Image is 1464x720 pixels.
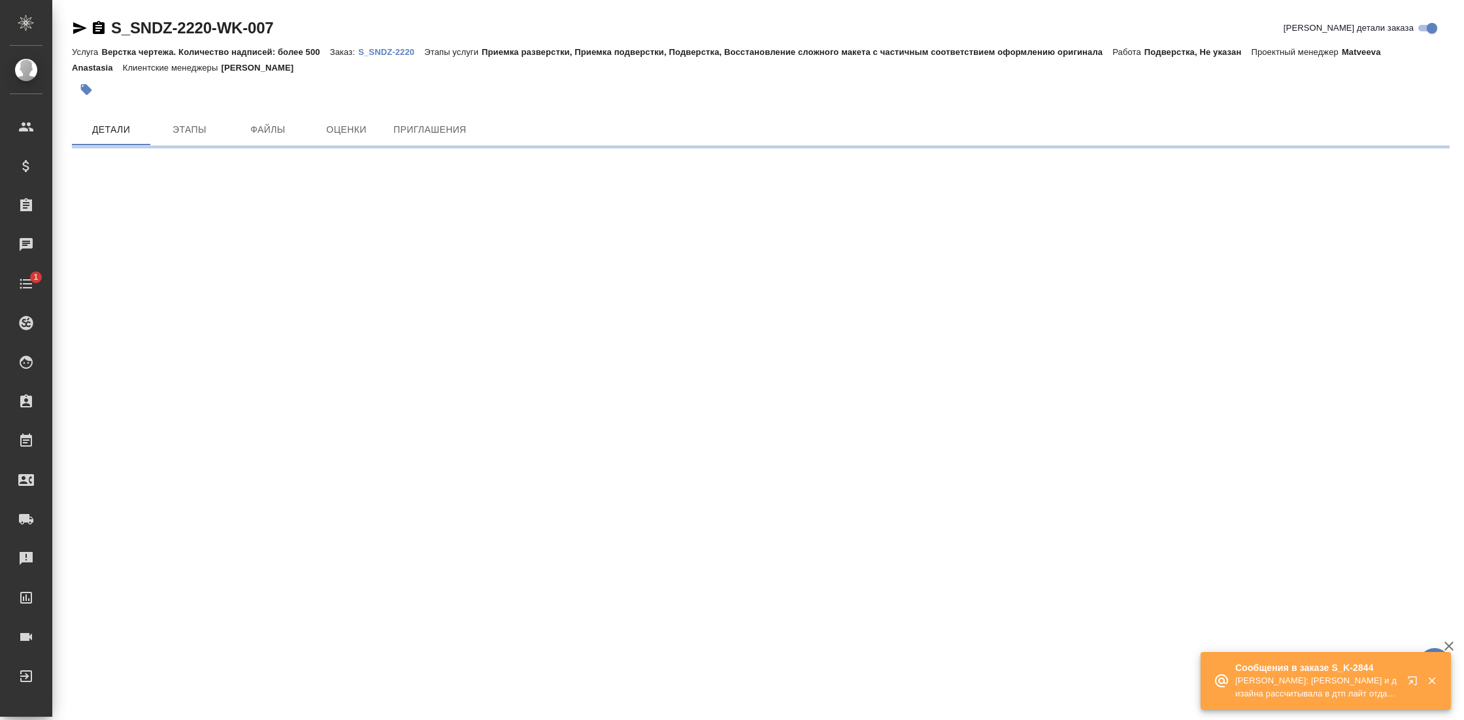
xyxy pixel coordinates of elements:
[123,63,222,73] p: Клиентские менеджеры
[424,47,482,57] p: Этапы услуги
[1418,648,1451,681] button: 🙏
[101,47,329,57] p: Верстка чертежа. Количество надписей: более 500
[158,122,221,138] span: Этапы
[91,20,107,36] button: Скопировать ссылку
[1399,668,1431,699] button: Открыть в новой вкладке
[72,47,1381,73] p: Matveeva Anastasia
[1251,47,1341,57] p: Проектный менеджер
[72,75,101,104] button: Добавить тэг
[1418,675,1445,687] button: Закрыть
[1284,22,1414,35] span: [PERSON_NAME] детали заказа
[221,63,303,73] p: [PERSON_NAME]
[111,19,273,37] a: S_SNDZ-2220-WK-007
[482,47,1112,57] p: Приемка разверстки, Приемка подверстки, Подверстка, Восстановление сложного макета с частичным со...
[1144,47,1252,57] p: Подверстка, Не указан
[80,122,142,138] span: Детали
[3,267,49,300] a: 1
[25,271,46,284] span: 1
[330,47,358,57] p: Заказ:
[358,46,424,57] a: S_SNDZ-2220
[72,20,88,36] button: Скопировать ссылку для ЯМессенджера
[358,47,424,57] p: S_SNDZ-2220
[393,122,467,138] span: Приглашения
[72,47,101,57] p: Услуга
[237,122,299,138] span: Файлы
[1235,674,1399,700] p: [PERSON_NAME]: [PERSON_NAME] и дизайна рассчитывала в дтп лайт отдать напрямую, а у них загруз(( ...
[1235,661,1399,674] p: Сообщения в заказе S_K-2844
[1112,47,1144,57] p: Работа
[315,122,378,138] span: Оценки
